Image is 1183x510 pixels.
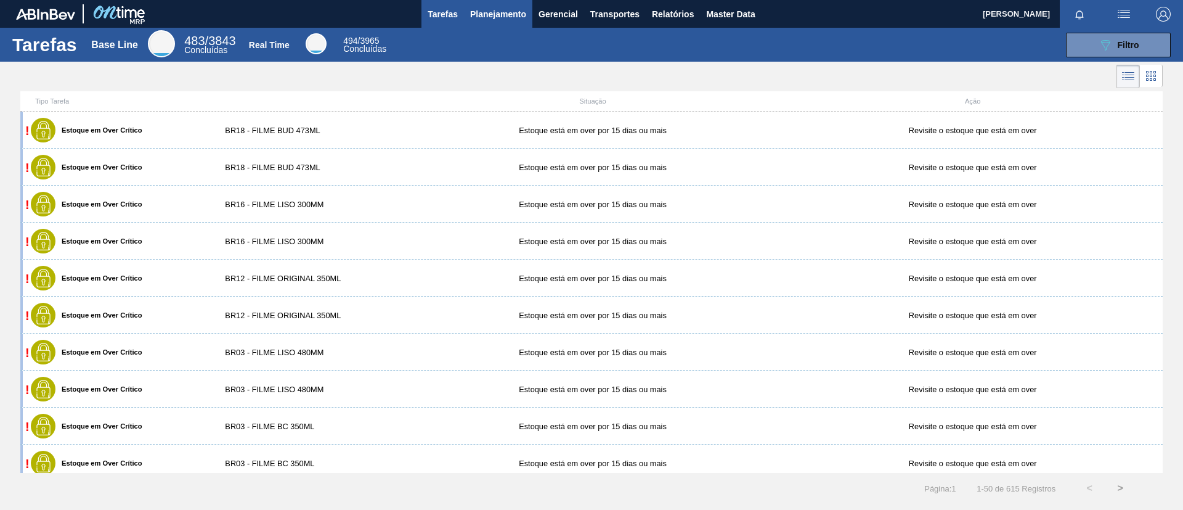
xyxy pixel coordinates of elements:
div: Base Line [91,39,138,51]
label: Estoque em Over Crítico [55,163,142,171]
div: Estoque está em over por 15 dias ou mais [403,422,783,431]
label: Estoque em Over Crítico [55,200,142,208]
div: Estoque está em over por 15 dias ou mais [403,200,783,209]
span: Página : 1 [924,484,956,493]
label: Estoque em Over Crítico [55,311,142,319]
div: BR03 - FILME LISO 480MM [213,348,402,357]
div: Base Line [148,30,175,57]
div: Revisite o estoque que está em over [783,200,1163,209]
span: Tarefas [428,7,458,22]
span: ! [25,309,30,323]
div: BR03 - FILME BC 350ML [213,422,402,431]
div: Base Line [184,36,235,54]
div: Revisite o estoque que está em over [783,274,1163,283]
span: Transportes [590,7,640,22]
div: Revisite o estoque que está em over [783,422,1163,431]
span: Gerencial [539,7,578,22]
button: Filtro [1066,33,1171,57]
span: / 3843 [184,34,235,47]
div: Visão em Cards [1140,65,1163,88]
div: Revisite o estoque que está em over [783,348,1163,357]
div: Revisite o estoque que está em over [783,237,1163,246]
div: Real Time [306,33,327,54]
div: Ação [783,97,1163,105]
label: Estoque em Over Crítico [55,348,142,356]
span: ! [25,161,30,175]
div: Estoque está em over por 15 dias ou mais [403,126,783,135]
span: ! [25,457,30,471]
span: Master Data [706,7,755,22]
div: Revisite o estoque que está em over [783,459,1163,468]
span: ! [25,272,30,286]
div: Estoque está em over por 15 dias ou mais [403,459,783,468]
span: 483 [184,34,205,47]
div: Real Time [343,37,386,53]
div: Estoque está em over por 15 dias ou mais [403,274,783,283]
span: / 3965 [343,36,379,46]
div: Revisite o estoque que está em over [783,311,1163,320]
span: Planejamento [470,7,526,22]
button: > [1105,473,1136,504]
label: Estoque em Over Crítico [55,422,142,430]
label: Estoque em Over Crítico [55,126,142,134]
div: BR16 - FILME LISO 300MM [213,237,402,246]
img: Logout [1156,7,1171,22]
div: BR03 - FILME LISO 480MM [213,385,402,394]
div: Visão em Lista [1116,65,1140,88]
div: Revisite o estoque que está em over [783,385,1163,394]
div: BR03 - FILME BC 350ML [213,459,402,468]
span: ! [25,124,30,138]
h1: Tarefas [12,38,77,52]
div: Estoque está em over por 15 dias ou mais [403,348,783,357]
label: Estoque em Over Crítico [55,274,142,282]
div: Real Time [249,40,290,50]
div: BR18 - FILME BUD 473ML [213,163,402,172]
img: userActions [1116,7,1131,22]
div: Estoque está em over por 15 dias ou mais [403,311,783,320]
span: ! [25,383,30,397]
div: Revisite o estoque que está em over [783,163,1163,172]
span: ! [25,198,30,212]
div: Tipo Tarefa [23,97,213,105]
span: Concluídas [343,44,386,54]
span: Filtro [1118,40,1139,50]
span: ! [25,420,30,434]
span: ! [25,346,30,360]
button: Notificações [1060,6,1099,23]
span: Relatórios [652,7,694,22]
button: < [1074,473,1105,504]
img: TNhmsLtSVTkK8tSr43FrP2fwEKptu5GPRR3wAAAABJRU5ErkJggg== [16,9,75,20]
label: Estoque em Over Crítico [55,459,142,467]
div: BR18 - FILME BUD 473ML [213,126,402,135]
span: 1 - 50 de 615 Registros [975,484,1056,493]
div: Revisite o estoque que está em over [783,126,1163,135]
label: Estoque em Over Crítico [55,385,142,393]
div: BR12 - FILME ORIGINAL 350ML [213,274,402,283]
div: Situação [403,97,783,105]
label: Estoque em Over Crítico [55,237,142,245]
span: ! [25,235,30,249]
div: BR12 - FILME ORIGINAL 350ML [213,311,402,320]
div: Estoque está em over por 15 dias ou mais [403,163,783,172]
span: 494 [343,36,357,46]
div: BR16 - FILME LISO 300MM [213,200,402,209]
div: Estoque está em over por 15 dias ou mais [403,237,783,246]
span: Concluídas [184,45,227,55]
div: Estoque está em over por 15 dias ou mais [403,385,783,394]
